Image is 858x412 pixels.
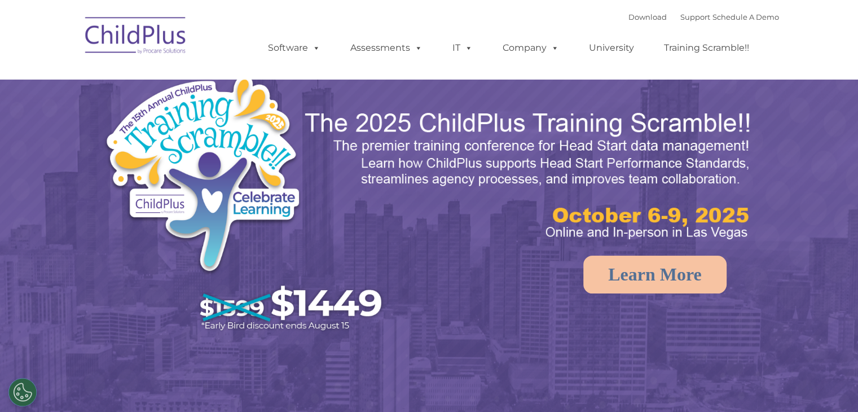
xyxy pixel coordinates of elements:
[802,358,858,412] iframe: Chat Widget
[339,37,434,59] a: Assessments
[80,9,192,65] img: ChildPlus by Procare Solutions
[628,12,667,21] a: Download
[653,37,760,59] a: Training Scramble!!
[257,37,332,59] a: Software
[712,12,779,21] a: Schedule A Demo
[441,37,484,59] a: IT
[628,12,779,21] font: |
[491,37,570,59] a: Company
[583,256,727,293] a: Learn More
[8,378,37,406] button: Cookies Settings
[680,12,710,21] a: Support
[578,37,645,59] a: University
